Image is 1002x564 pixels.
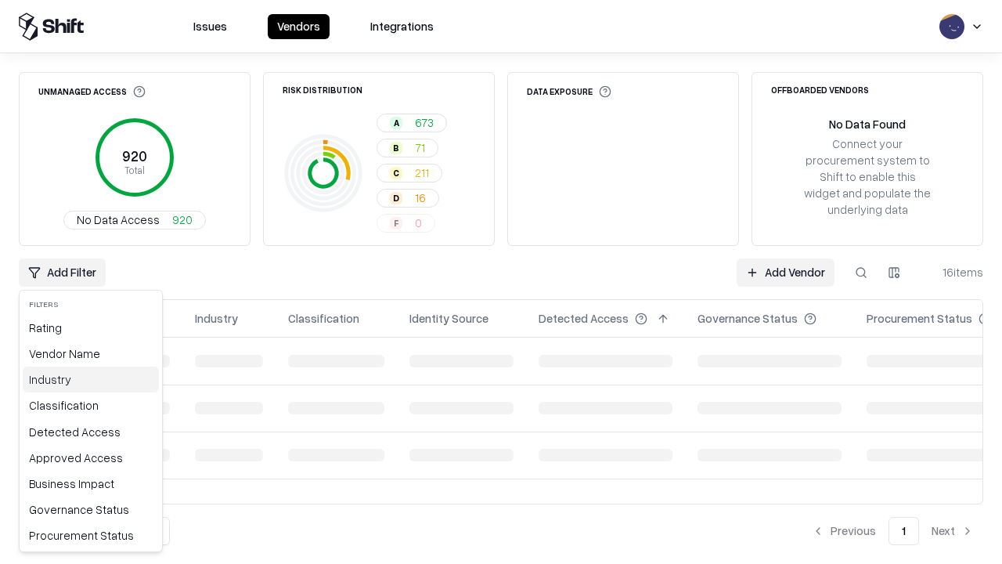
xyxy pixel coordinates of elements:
[23,445,159,471] div: Approved Access
[23,315,159,341] div: Rating
[23,367,159,392] div: Industry
[23,497,159,522] div: Governance Status
[23,294,159,315] div: Filters
[23,419,159,445] div: Detected Access
[23,471,159,497] div: Business Impact
[19,290,163,552] div: Add Filter
[23,522,159,548] div: Procurement Status
[23,341,159,367] div: Vendor Name
[23,392,159,418] div: Classification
